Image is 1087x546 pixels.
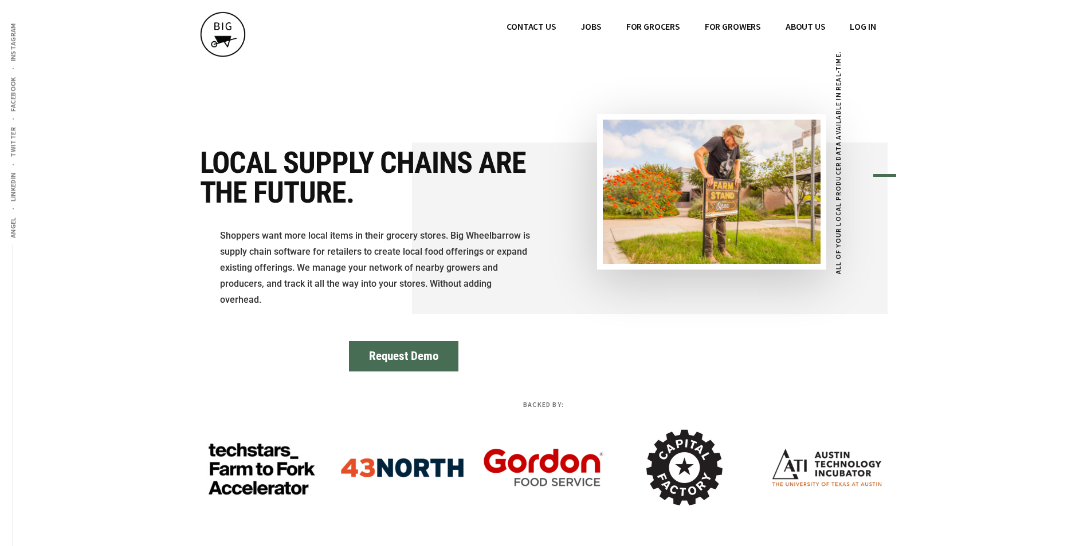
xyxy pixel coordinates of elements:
span: JOBS [580,21,601,32]
span: Facebook [9,77,17,112]
a: Twitter [7,120,19,164]
p: Backed By: [349,399,739,410]
img: BIG WHEELBARROW [200,11,246,57]
a: Log In [838,11,887,41]
span: Angel [9,217,17,238]
a: ABOUT US [774,11,837,41]
a: Facebook [7,70,19,118]
span: Instagram [9,23,17,61]
a: LinkedIn [7,165,19,208]
a: JOBS [569,11,613,41]
a: Instagram [7,16,19,68]
span: Log In [850,21,876,32]
a: FOR GROCERS [615,11,692,41]
nav: Main [495,11,887,41]
a: CONTACT US [495,11,567,41]
a: FOR GROWERS [693,11,772,41]
figcaption: All of your local producer data available in real-time. [833,39,843,286]
h1: Local supply chains are the future. [200,148,535,208]
button: Request Demo [349,341,458,371]
span: CONTACT US [507,21,556,32]
span: ABOUT US [786,21,826,32]
span: Twitter [9,127,17,157]
span: FOR GROCERS [626,21,680,32]
a: Angel [7,210,19,245]
p: Shoppers want more local items in their grocery stores. Big Wheelbarrow is supply chain software ... [220,228,535,308]
span: FOR GROWERS [705,21,761,32]
span: LinkedIn [9,172,17,201]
